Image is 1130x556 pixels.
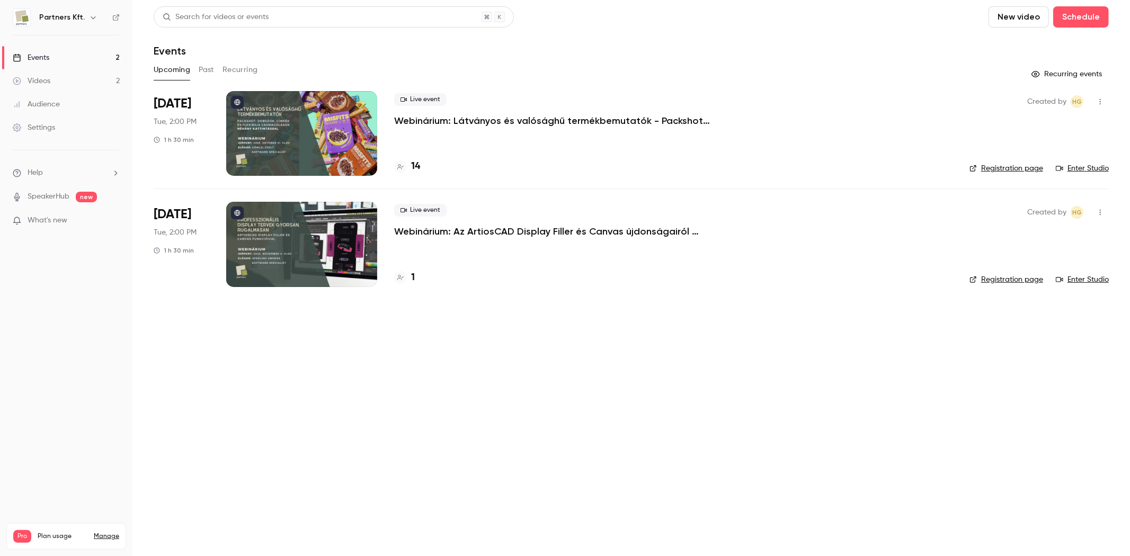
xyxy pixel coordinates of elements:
h4: 14 [411,159,420,174]
span: Help [28,167,43,178]
button: New video [989,6,1049,28]
div: Audience [13,99,60,110]
a: Enter Studio [1056,163,1109,174]
h4: 1 [411,271,415,285]
a: Enter Studio [1056,274,1109,285]
li: help-dropdown-opener [13,167,120,178]
span: Plan usage [38,532,87,541]
span: [DATE] [154,206,191,223]
span: Live event [394,93,447,106]
h1: Events [154,44,186,57]
div: 1 h 30 min [154,246,194,255]
button: Recurring events [1027,66,1109,83]
span: Created by [1027,206,1066,219]
span: Live event [394,204,447,217]
div: Events [13,52,49,63]
span: HG [1072,95,1082,108]
div: Nov 4 Tue, 2:00 PM (Europe/Budapest) [154,202,209,286]
h6: Partners Kft. [39,12,85,23]
a: Manage [94,532,119,541]
button: Past [199,61,214,78]
div: Search for videos or events [163,12,269,23]
a: Registration page [969,163,1043,174]
span: HG [1072,206,1082,219]
span: Hajnal Gönczi [1071,95,1083,108]
a: 14 [394,159,420,174]
span: new [76,192,97,202]
div: Settings [13,122,55,133]
a: Webinárium: Látványos és valósághű termékbemutatók - Packshot-tal (2025. október 21., 14:00) [394,114,712,127]
a: Webinárium: Az ArtiosCAD Display Filler és Canvas újdonságairól ([DATE] 14:00) [394,225,712,238]
a: Registration page [969,274,1043,285]
span: Hajnal Gönczi [1071,206,1083,219]
div: Oct 21 Tue, 2:00 PM (Europe/Budapest) [154,91,209,176]
button: Recurring [223,61,258,78]
span: [DATE] [154,95,191,112]
button: Upcoming [154,61,190,78]
div: 1 h 30 min [154,136,194,144]
span: What's new [28,215,67,226]
img: Partners Kft. [13,9,30,26]
iframe: Noticeable Trigger [107,216,120,226]
a: 1 [394,271,415,285]
span: Created by [1027,95,1066,108]
div: Videos [13,76,50,86]
span: Pro [13,530,31,543]
span: Tue, 2:00 PM [154,116,197,127]
button: Schedule [1053,6,1109,28]
span: Tue, 2:00 PM [154,227,197,238]
a: SpeakerHub [28,191,69,202]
